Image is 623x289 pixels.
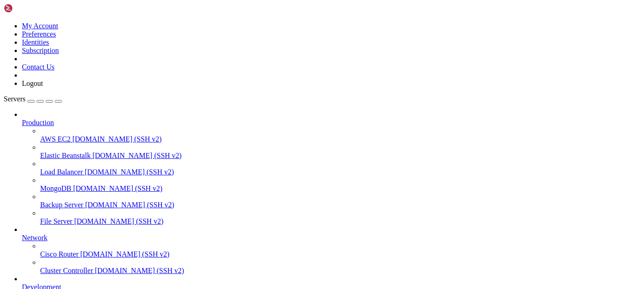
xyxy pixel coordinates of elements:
[40,184,71,192] span: MongoDB
[40,135,619,143] a: AWS EC2 [DOMAIN_NAME] (SSH v2)
[22,119,54,126] span: Production
[95,267,184,274] span: [DOMAIN_NAME] (SSH v2)
[22,38,49,46] a: Identities
[40,217,73,225] span: File Server
[73,135,162,143] span: [DOMAIN_NAME] (SSH v2)
[40,160,619,176] li: Load Balancer [DOMAIN_NAME] (SSH v2)
[80,250,170,258] span: [DOMAIN_NAME] (SSH v2)
[40,127,619,143] li: AWS EC2 [DOMAIN_NAME] (SSH v2)
[40,176,619,193] li: MongoDB [DOMAIN_NAME] (SSH v2)
[40,193,619,209] li: Backup Server [DOMAIN_NAME] (SSH v2)
[4,95,26,103] span: Servers
[40,201,619,209] a: Backup Server [DOMAIN_NAME] (SSH v2)
[93,152,182,159] span: [DOMAIN_NAME] (SSH v2)
[40,250,619,258] a: Cisco Router [DOMAIN_NAME] (SSH v2)
[22,119,619,127] a: Production
[74,217,164,225] span: [DOMAIN_NAME] (SSH v2)
[40,267,93,274] span: Cluster Controller
[40,143,619,160] li: Elastic Beanstalk [DOMAIN_NAME] (SSH v2)
[22,234,619,242] a: Network
[40,168,619,176] a: Load Balancer [DOMAIN_NAME] (SSH v2)
[40,258,619,275] li: Cluster Controller [DOMAIN_NAME] (SSH v2)
[22,79,43,87] a: Logout
[73,184,162,192] span: [DOMAIN_NAME] (SSH v2)
[40,184,619,193] a: MongoDB [DOMAIN_NAME] (SSH v2)
[40,267,619,275] a: Cluster Controller [DOMAIN_NAME] (SSH v2)
[22,22,58,30] a: My Account
[40,201,83,209] span: Backup Server
[40,217,619,226] a: File Server [DOMAIN_NAME] (SSH v2)
[22,110,619,226] li: Production
[40,168,83,176] span: Load Balancer
[40,209,619,226] li: File Server [DOMAIN_NAME] (SSH v2)
[4,95,62,103] a: Servers
[40,152,619,160] a: Elastic Beanstalk [DOMAIN_NAME] (SSH v2)
[40,242,619,258] li: Cisco Router [DOMAIN_NAME] (SSH v2)
[22,234,47,242] span: Network
[40,250,78,258] span: Cisco Router
[22,30,56,38] a: Preferences
[40,135,71,143] span: AWS EC2
[40,152,91,159] span: Elastic Beanstalk
[85,168,174,176] span: [DOMAIN_NAME] (SSH v2)
[22,47,59,54] a: Subscription
[22,63,55,71] a: Contact Us
[85,201,175,209] span: [DOMAIN_NAME] (SSH v2)
[22,226,619,275] li: Network
[4,4,56,13] img: Shellngn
